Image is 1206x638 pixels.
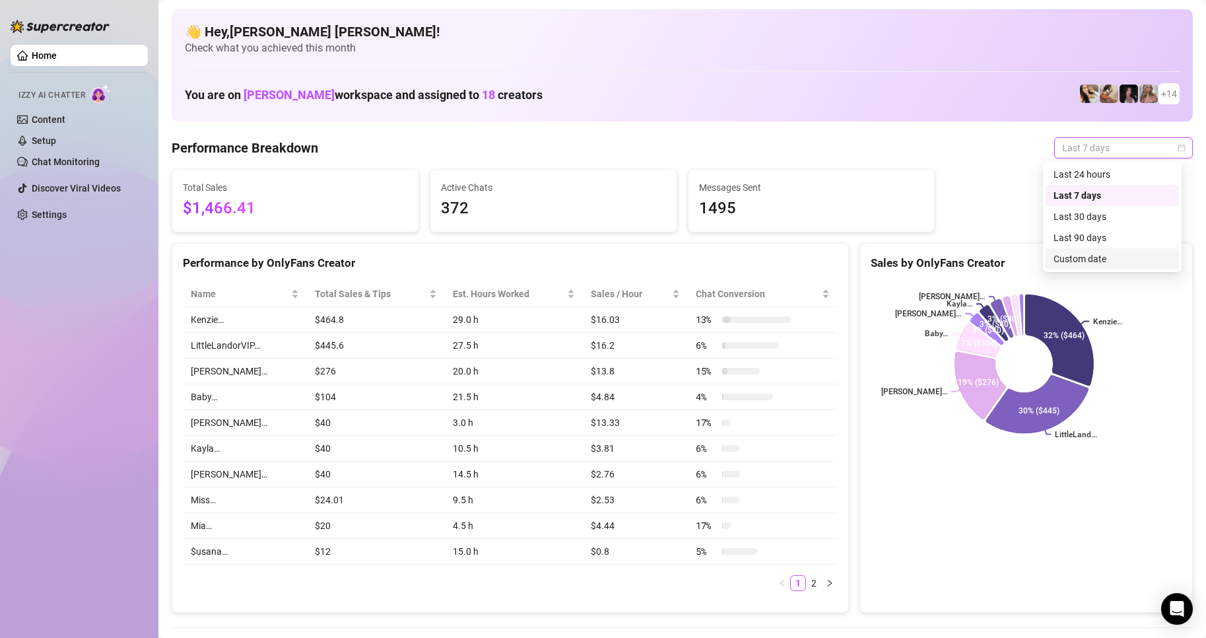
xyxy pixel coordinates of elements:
[1046,185,1179,206] div: Last 7 days
[183,180,408,195] span: Total Sales
[183,333,307,359] td: LittleLandorVIP…
[307,307,444,333] td: $464.8
[441,196,666,221] span: 372
[1093,317,1122,326] text: Kenzie…
[185,41,1180,55] span: Check what you achieved this month
[445,436,584,462] td: 10.5 h
[881,387,947,396] text: [PERSON_NAME]…
[445,513,584,539] td: 4.5 h
[1046,164,1179,185] div: Last 24 hours
[172,139,318,157] h4: Performance Breakdown
[1062,138,1185,158] span: Last 7 days
[696,390,717,404] span: 4 %
[11,20,110,33] img: logo-BBDzfeDw.svg
[445,410,584,436] td: 3.0 h
[445,539,584,565] td: 15.0 h
[315,287,426,301] span: Total Sales & Tips
[307,513,444,539] td: $20
[32,183,121,194] a: Discover Viral Videos
[1046,248,1179,269] div: Custom date
[32,114,65,125] a: Content
[445,333,584,359] td: 27.5 h
[32,50,57,61] a: Home
[307,487,444,513] td: $24.01
[688,281,838,307] th: Chat Conversion
[1054,230,1171,245] div: Last 90 days
[1120,85,1138,103] img: Baby (@babyyyybellaa)
[774,575,790,591] li: Previous Page
[696,312,717,327] span: 13 %
[18,89,85,102] span: Izzy AI Chatter
[696,441,717,456] span: 6 %
[790,575,806,591] li: 1
[699,196,924,221] span: 1495
[696,493,717,507] span: 6 %
[482,88,495,102] span: 18
[1178,144,1186,152] span: calendar
[1054,167,1171,182] div: Last 24 hours
[32,135,56,146] a: Setup
[183,281,307,307] th: Name
[591,287,669,301] span: Sales / Hour
[947,300,972,309] text: Kayla…
[696,467,717,481] span: 6 %
[896,309,962,318] text: [PERSON_NAME]…
[183,539,307,565] td: $usana…
[696,544,717,559] span: 5 %
[774,575,790,591] button: left
[441,180,666,195] span: Active Chats
[919,292,985,301] text: [PERSON_NAME]…
[90,84,111,103] img: AI Chatter
[307,359,444,384] td: $276
[807,576,821,590] a: 2
[445,487,584,513] td: 9.5 h
[696,518,717,533] span: 17 %
[1054,252,1171,266] div: Custom date
[453,287,565,301] div: Est. Hours Worked
[806,575,822,591] li: 2
[583,384,688,410] td: $4.84
[583,462,688,487] td: $2.76
[183,254,838,272] div: Performance by OnlyFans Creator
[32,209,67,220] a: Settings
[583,436,688,462] td: $3.81
[183,359,307,384] td: [PERSON_NAME]…
[583,307,688,333] td: $16.03
[183,384,307,410] td: Baby…
[445,384,584,410] td: 21.5 h
[696,415,717,430] span: 17 %
[307,462,444,487] td: $40
[583,281,688,307] th: Sales / Hour
[1080,85,1098,103] img: Avry (@avryjennerfree)
[925,329,948,338] text: Baby…
[191,287,288,301] span: Name
[445,307,584,333] td: 29.0 h
[183,487,307,513] td: Miss…
[1046,227,1179,248] div: Last 90 days
[822,575,838,591] li: Next Page
[183,513,307,539] td: Mia…
[583,359,688,384] td: $13.8
[185,22,1180,41] h4: 👋 Hey, [PERSON_NAME] [PERSON_NAME] !
[583,539,688,565] td: $0.8
[583,333,688,359] td: $16.2
[183,307,307,333] td: Kenzie…
[183,196,408,221] span: $1,466.41
[307,539,444,565] td: $12
[307,384,444,410] td: $104
[32,157,100,167] a: Chat Monitoring
[696,338,717,353] span: 6 %
[1046,206,1179,227] div: Last 30 days
[826,579,834,587] span: right
[307,333,444,359] td: $445.6
[822,575,838,591] button: right
[871,254,1182,272] div: Sales by OnlyFans Creator
[183,462,307,487] td: [PERSON_NAME]…
[1139,85,1158,103] img: Kenzie (@dmaxkenz)
[307,410,444,436] td: $40
[696,287,819,301] span: Chat Conversion
[445,359,584,384] td: 20.0 h
[791,576,805,590] a: 1
[445,462,584,487] td: 14.5 h
[185,88,543,102] h1: You are on workspace and assigned to creators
